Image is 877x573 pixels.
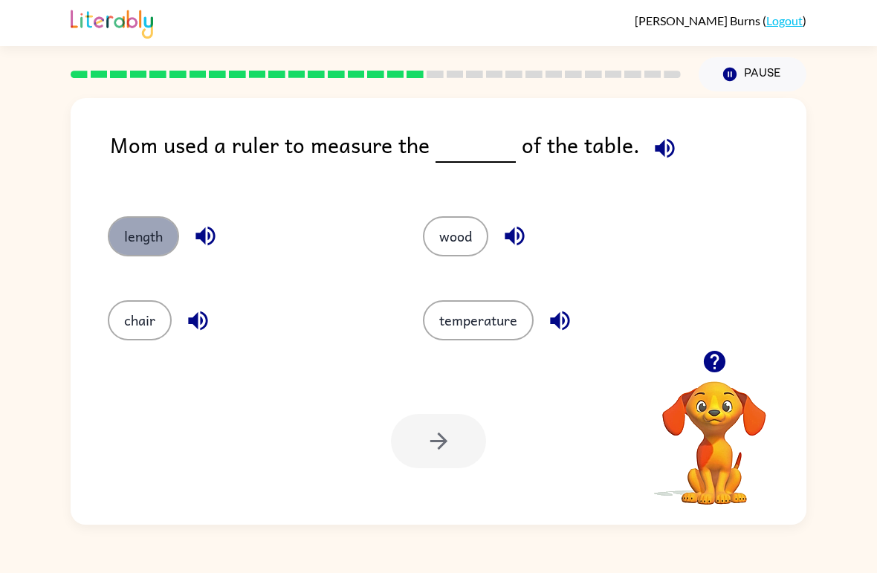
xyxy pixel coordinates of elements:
div: Mom used a ruler to measure the of the table. [110,128,806,187]
a: Logout [766,13,803,27]
button: Pause [699,57,806,91]
button: temperature [423,300,534,340]
video: Your browser must support playing .mp4 files to use Literably. Please try using another browser. [640,358,789,507]
span: [PERSON_NAME] Burns [635,13,763,27]
button: chair [108,300,172,340]
button: wood [423,216,488,256]
div: ( ) [635,13,806,27]
img: Literably [71,6,153,39]
button: length [108,216,179,256]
